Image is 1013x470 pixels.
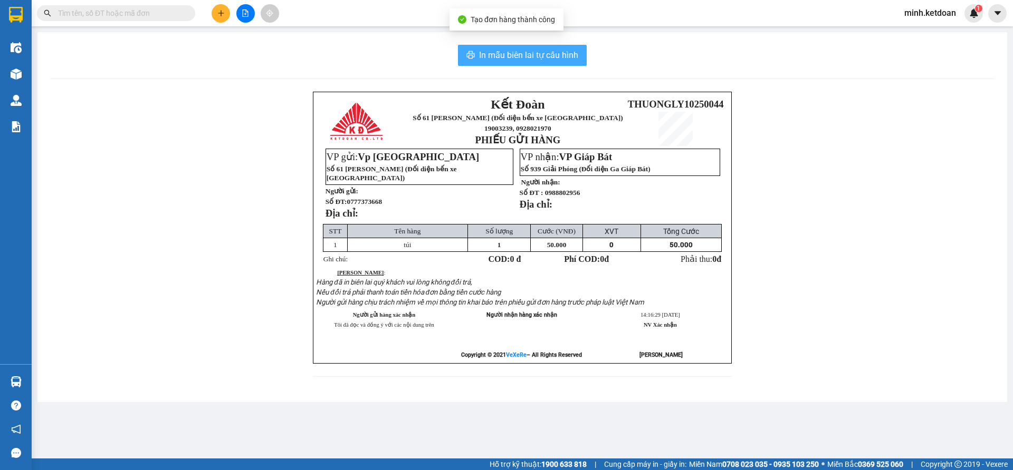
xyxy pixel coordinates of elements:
[217,9,225,17] span: plus
[19,6,73,19] span: Kết Đoàn
[521,165,651,173] span: Số 939 Giải Phóng (Đối diện Ga Giáp Bát)
[326,208,358,219] strong: Địa chỉ:
[954,461,962,468] span: copyright
[11,376,22,387] img: warehouse-icon
[333,241,337,249] span: 1
[58,7,183,19] input: Tìm tên, số ĐT hoặc mã đơn
[11,121,22,132] img: solution-icon
[896,6,964,19] span: minh.ketdoan
[471,15,555,24] span: Tạo đơn hàng thành công
[498,241,501,249] span: 1
[545,189,580,197] span: 0988802956
[461,351,582,358] strong: Copyright © 2021 – All Rights Reserved
[475,134,561,145] strong: PHIẾU GỬI HÀNG
[911,458,913,470] span: |
[242,9,249,17] span: file-add
[11,95,22,106] img: warehouse-icon
[323,255,348,263] span: Ghi chú:
[582,224,641,238] td: XVT
[564,254,609,263] strong: Phí COD: đ
[521,178,560,186] strong: Người nhận:
[337,270,385,276] span: :
[520,189,543,197] strong: Số ĐT :
[670,241,693,249] span: 50.000
[261,4,279,23] button: aim
[988,4,1007,23] button: caret-down
[520,199,552,210] strong: Địa chỉ:
[538,227,576,235] span: Cước (VNĐ)
[466,51,475,61] span: printer
[641,312,680,318] span: 14:16:29 [DATE]
[11,424,21,434] span: notification
[485,227,513,235] span: Số lượng
[547,241,567,249] span: 50.000
[969,8,979,18] img: icon-new-feature
[993,8,1002,18] span: caret-down
[600,254,604,263] span: 0
[559,151,613,162] span: VP Giáp Bát
[329,227,342,235] span: STT
[609,241,614,249] span: 0
[330,103,385,141] img: logo
[212,4,230,23] button: plus
[628,99,724,110] span: THUONGLY10250044
[11,400,21,410] span: question-circle
[327,165,457,182] span: Số 61 [PERSON_NAME] (Đối diện bến xe [GEOGRAPHIC_DATA])
[977,5,980,12] span: 1
[827,458,903,470] span: Miền Bắc
[712,254,716,263] span: 0
[486,311,557,318] span: Người nhận hàng xác nhận
[689,458,819,470] span: Miền Nam
[20,58,73,81] strong: PHIẾU GỬI HÀNG
[11,68,22,80] img: warehouse-icon
[489,254,521,263] strong: COD:
[595,458,596,470] span: |
[11,448,21,458] span: message
[821,462,825,466] span: ⚪️
[458,15,466,24] span: check-circle
[7,22,85,46] span: Số 61 [PERSON_NAME] (Đối diện bến xe [GEOGRAPHIC_DATA])
[337,270,384,276] strong: [PERSON_NAME]
[394,227,421,235] span: Tên hàng
[404,241,411,249] span: túi
[266,9,273,17] span: aim
[644,322,677,328] strong: NV Xác nhận
[358,151,479,162] span: Vp [GEOGRAPHIC_DATA]
[326,187,358,195] strong: Người gửi:
[353,312,416,318] strong: Người gửi hàng xác nhận
[413,114,623,122] span: Số 61 [PERSON_NAME] (Đối diện bến xe [GEOGRAPHIC_DATA])
[639,351,683,358] strong: [PERSON_NAME]
[44,9,51,17] span: search
[506,351,527,358] a: VeXeRe
[326,198,382,205] strong: Số ĐT:
[86,34,182,45] span: THUONGLY10250043
[521,151,613,162] span: VP nhận:
[716,254,721,263] span: đ
[236,4,255,23] button: file-add
[9,7,23,23] img: logo-vxr
[541,460,587,468] strong: 1900 633 818
[490,458,587,470] span: Hỗ trợ kỹ thuật:
[491,97,544,111] span: Kết Đoàn
[316,298,644,306] span: Người gửi hàng chịu trách nhiệm về mọi thông tin khai báo trên phiếu gửi đơn hàng trước pháp luật...
[975,5,982,12] sup: 1
[641,224,722,238] td: Tổng Cước
[11,42,22,53] img: warehouse-icon
[327,151,479,162] span: VP gửi:
[4,34,6,72] img: logo
[316,278,472,286] span: Hàng đã in biên lai quý khách vui lòng không đổi trả,
[510,254,521,263] span: 0 đ
[316,288,501,296] span: Nếu đổi trả phải thanh toán tiền hóa đơn bằng tiền cước hàng
[858,460,903,468] strong: 0369 525 060
[484,124,551,132] span: 19003239, 0928021970
[13,48,80,56] span: 19003239, 0928021970
[479,48,578,62] span: In mẫu biên lai tự cấu hình
[458,45,587,66] button: printerIn mẫu biên lai tự cấu hình
[347,198,382,205] span: 0777373668
[334,322,434,328] span: Tôi đã đọc và đồng ý với các nội dung trên
[722,460,819,468] strong: 0708 023 035 - 0935 103 250
[681,254,721,263] span: Phải thu:
[604,458,686,470] span: Cung cấp máy in - giấy in:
